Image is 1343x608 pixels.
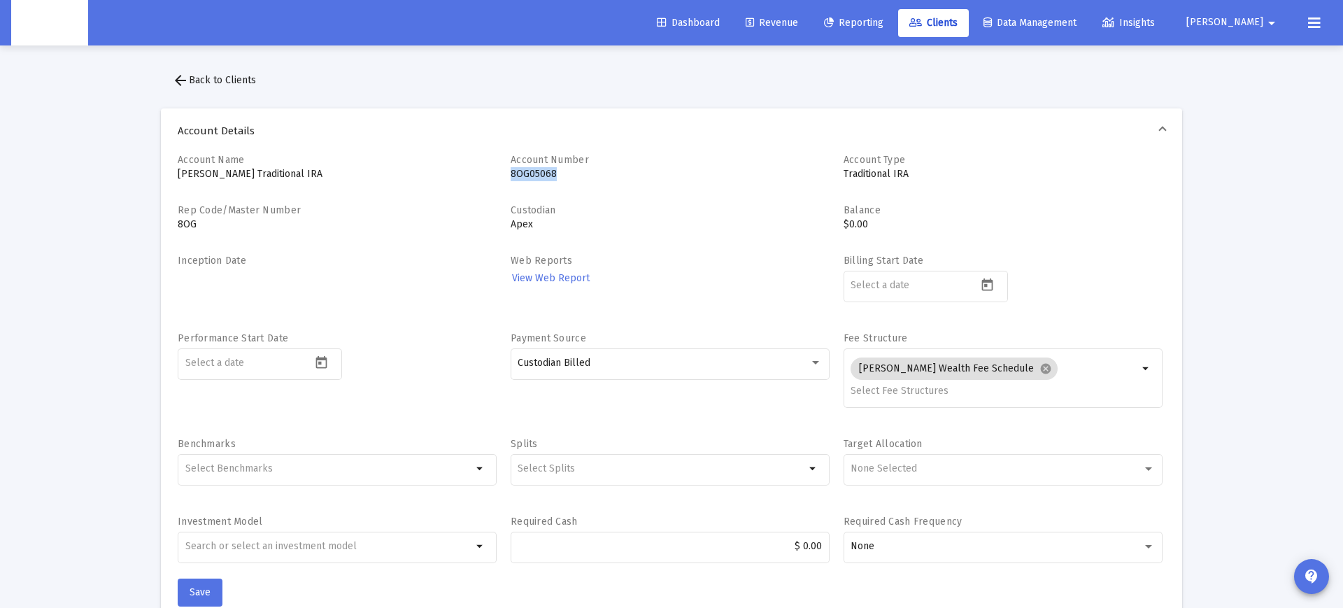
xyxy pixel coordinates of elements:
[1138,360,1155,377] mat-icon: arrow_drop_down
[178,332,288,344] label: Performance Start Date
[844,204,881,216] label: Balance
[472,538,489,555] mat-icon: arrow_drop_down
[844,167,1163,181] p: Traditional IRA
[909,17,958,29] span: Clients
[976,274,997,295] button: Open calendar
[646,9,731,37] a: Dashboard
[844,218,1163,232] p: $0.00
[518,357,590,369] span: Custodian Billed
[898,9,969,37] a: Clients
[518,463,805,474] input: Select Splits
[1039,362,1052,375] mat-icon: cancel
[1091,9,1166,37] a: Insights
[734,9,809,37] a: Revenue
[1186,17,1263,29] span: [PERSON_NAME]
[851,355,1138,400] mat-chip-list: Selection
[746,17,798,29] span: Revenue
[172,74,256,86] span: Back to Clients
[983,17,1076,29] span: Data Management
[805,460,822,477] mat-icon: arrow_drop_down
[511,268,591,288] a: View Web Report
[851,540,874,552] span: None
[172,72,189,89] mat-icon: arrow_back
[178,579,222,607] button: Save
[178,167,497,181] p: [PERSON_NAME] Traditional IRA
[511,167,830,181] p: 8OG05068
[851,462,917,474] span: None Selected
[844,332,908,344] label: Fee Structure
[851,280,976,291] input: Select a date
[178,124,1160,138] span: Account Details
[511,218,830,232] p: Apex
[185,541,473,552] input: undefined
[178,438,236,450] label: Benchmarks
[1263,9,1280,37] mat-icon: arrow_drop_down
[472,460,489,477] mat-icon: arrow_drop_down
[824,17,883,29] span: Reporting
[972,9,1088,37] a: Data Management
[844,438,923,450] label: Target Allocation
[511,332,586,344] label: Payment Source
[178,218,497,232] p: 8OG
[22,9,78,37] img: Dashboard
[512,272,590,284] span: View Web Report
[311,352,332,372] button: Open calendar
[1102,17,1155,29] span: Insights
[511,255,572,267] label: Web Reports
[178,255,246,267] label: Inception Date
[1303,568,1320,585] mat-icon: contact_support
[657,17,720,29] span: Dashboard
[844,255,923,267] label: Billing Start Date
[178,204,301,216] label: Rep Code/Master Number
[178,154,244,166] label: Account Name
[511,154,589,166] label: Account Number
[511,204,556,216] label: Custodian
[185,358,311,369] input: Select a date
[851,358,1058,380] mat-chip: [PERSON_NAME] Wealth Fee Schedule
[1170,8,1297,36] button: [PERSON_NAME]
[518,460,805,477] mat-chip-list: Selection
[511,438,538,450] label: Splits
[178,516,262,528] label: Investment Model
[161,66,267,94] button: Back to Clients
[161,108,1182,153] mat-expansion-panel-header: Account Details
[185,460,473,477] mat-chip-list: Selection
[518,541,822,552] input: $2000.00
[190,586,211,598] span: Save
[851,386,1138,397] input: Select Fee Structures
[844,154,905,166] label: Account Type
[844,516,962,528] label: Required Cash Frequency
[185,463,473,474] input: Select Benchmarks
[511,516,578,528] label: Required Cash
[813,9,895,37] a: Reporting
